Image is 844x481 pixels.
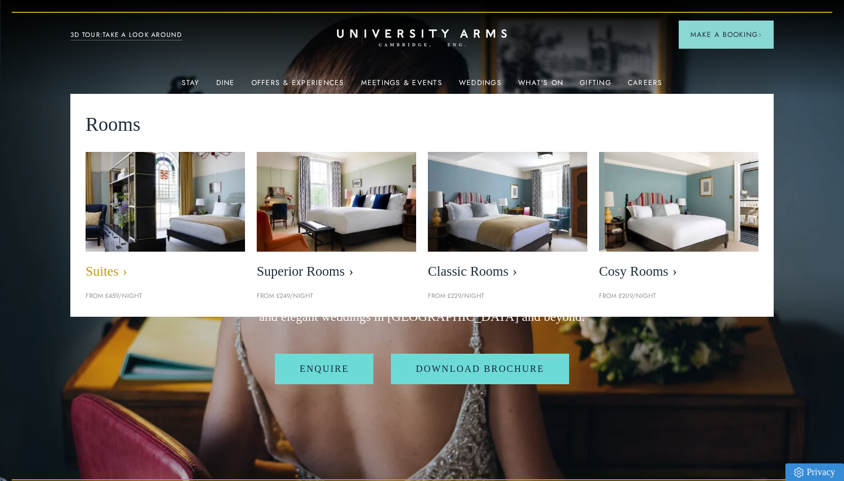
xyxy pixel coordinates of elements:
[257,291,416,302] p: From £249/night
[428,152,587,252] img: image-7eccef6fe4fe90343db89eb79f703814c40db8b4-400x250-jpg
[428,291,587,302] p: From £229/night
[428,152,587,286] a: image-7eccef6fe4fe90343db89eb79f703814c40db8b4-400x250-jpg Classic Rooms
[758,33,762,37] img: Arrow icon
[599,152,758,286] a: image-0c4e569bfe2498b75de12d7d88bf10a1f5f839d4-400x250-jpg Cosy Rooms
[74,144,257,259] img: image-21e87f5add22128270780cf7737b92e839d7d65d-400x250-jpg
[599,263,758,280] span: Cosy Rooms
[580,79,611,94] a: Gifting
[785,463,844,481] a: Privacy
[216,79,235,94] a: Dine
[182,79,200,94] a: Stay
[86,152,245,286] a: image-21e87f5add22128270780cf7737b92e839d7d65d-400x250-jpg Suites
[257,152,416,286] a: image-5bdf0f703dacc765be5ca7f9d527278f30b65e65-400x250-jpg Superior Rooms
[275,354,373,384] a: Enquire
[428,263,587,280] span: Classic Rooms
[86,263,245,280] span: Suites
[257,152,416,252] img: image-5bdf0f703dacc765be5ca7f9d527278f30b65e65-400x250-jpg
[599,291,758,302] p: From £209/night
[459,79,502,94] a: Weddings
[86,291,245,302] p: From £459/night
[518,79,563,94] a: What's On
[690,29,762,40] span: Make a Booking
[391,354,569,384] a: Download Brochure
[70,30,182,40] a: 3D TOUR:TAKE A LOOK AROUND
[599,152,758,252] img: image-0c4e569bfe2498b75de12d7d88bf10a1f5f839d4-400x250-jpg
[257,263,416,280] span: Superior Rooms
[251,79,345,94] a: Offers & Experiences
[794,468,804,477] img: Privacy
[628,79,663,94] a: Careers
[679,21,774,49] button: Make a BookingArrow icon
[337,29,507,48] a: Home
[361,79,443,94] a: Meetings & Events
[86,109,141,140] span: Rooms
